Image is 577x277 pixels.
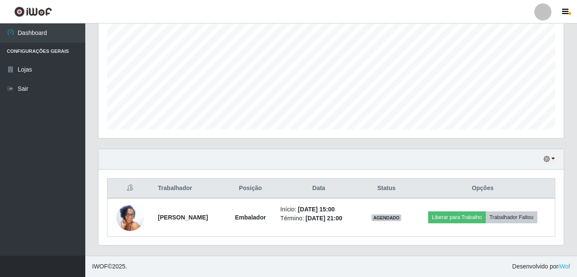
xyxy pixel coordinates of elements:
[305,215,342,222] time: [DATE] 21:00
[275,179,362,199] th: Data
[298,206,335,213] time: [DATE] 15:00
[280,214,357,223] li: Término:
[92,262,127,271] span: © 2025 .
[158,214,208,221] strong: [PERSON_NAME]
[411,179,555,199] th: Opções
[371,214,401,221] span: AGENDADO
[486,211,537,223] button: Trabalhador Faltou
[280,205,357,214] li: Início:
[235,214,266,221] strong: Embalador
[226,179,275,199] th: Posição
[558,263,570,270] a: iWof
[116,187,144,248] img: 1692498392300.jpeg
[14,6,52,17] img: CoreUI Logo
[428,211,486,223] button: Liberar para Trabalho
[512,262,570,271] span: Desenvolvido por
[92,263,108,270] span: IWOF
[362,179,411,199] th: Status
[153,179,226,199] th: Trabalhador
